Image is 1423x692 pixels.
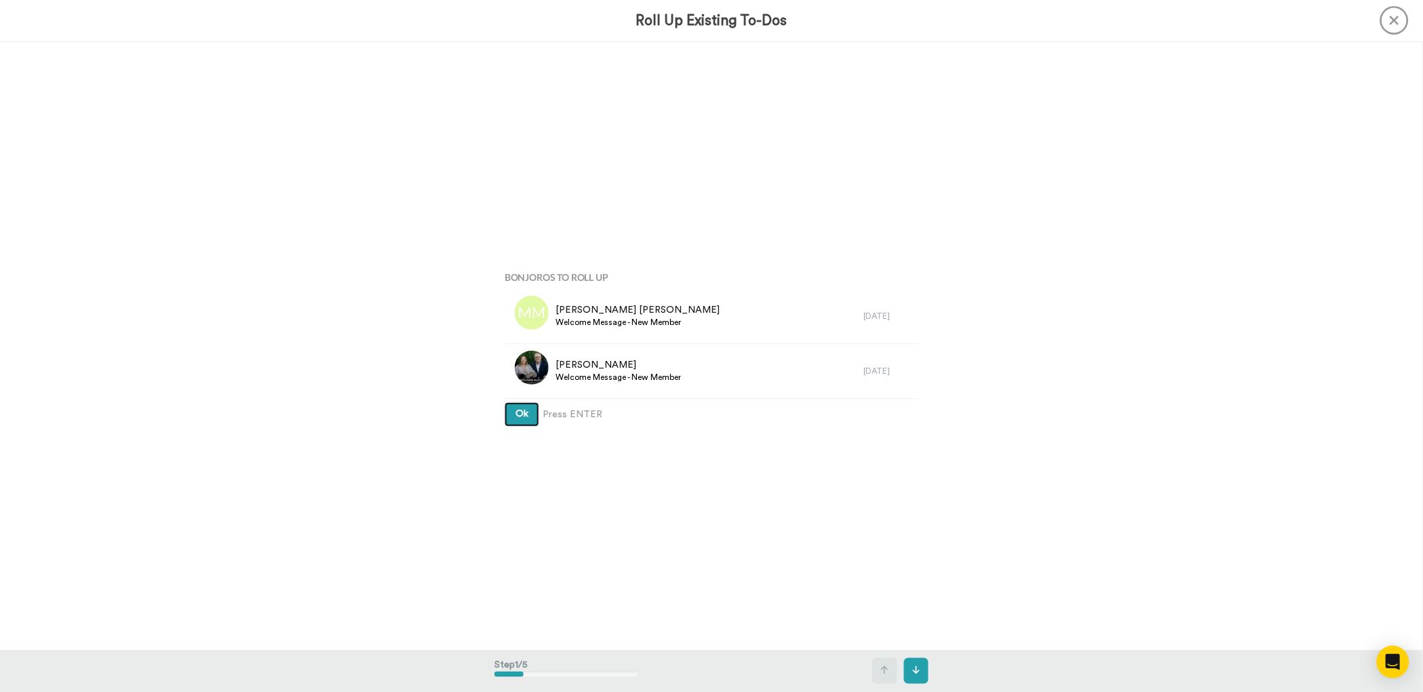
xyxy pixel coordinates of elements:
span: [PERSON_NAME] [555,358,681,372]
span: Press ENTER [543,408,602,421]
span: Welcome Message - New Member [555,317,720,328]
img: mm.png [515,296,549,330]
div: [DATE] [864,311,912,322]
div: [DATE] [864,366,912,377]
h3: Roll Up Existing To-Dos [636,13,787,28]
span: Ok [515,409,528,419]
img: 3cef125d-b013-4ef2-ba93-4f4bae124750.jpg [515,351,549,385]
span: [PERSON_NAME] [PERSON_NAME] [555,303,720,317]
h4: Bonjoros To Roll Up [505,272,918,282]
div: Step 1 / 5 [494,651,639,691]
div: Open Intercom Messenger [1377,646,1409,678]
span: Welcome Message - New Member [555,372,681,383]
button: Ok [505,402,539,427]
